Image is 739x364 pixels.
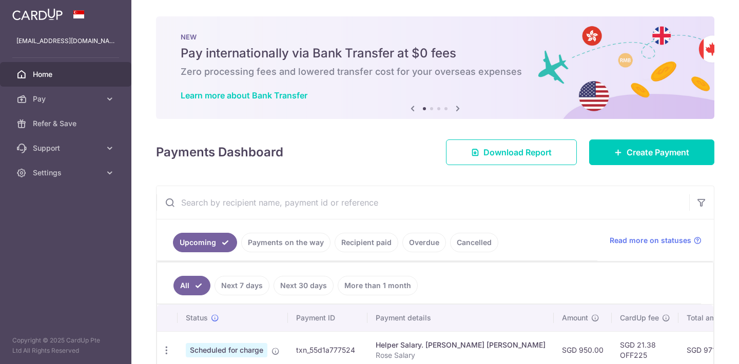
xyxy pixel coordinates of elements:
[620,313,659,323] span: CardUp fee
[446,139,577,165] a: Download Report
[186,313,208,323] span: Status
[215,276,269,295] a: Next 7 days
[33,143,101,153] span: Support
[173,233,237,252] a: Upcoming
[33,168,101,178] span: Settings
[562,313,588,323] span: Amount
[376,340,546,350] div: Helper Salary. [PERSON_NAME] [PERSON_NAME]
[156,143,283,161] h4: Payments Dashboard
[33,118,101,129] span: Refer & Save
[157,186,689,219] input: Search by recipient name, payment id or reference
[241,233,330,252] a: Payments on the way
[12,8,63,21] img: CardUp
[33,69,101,79] span: Home
[338,276,418,295] a: More than 1 month
[173,276,210,295] a: All
[687,313,721,323] span: Total amt.
[186,343,267,357] span: Scheduled for charge
[335,233,398,252] a: Recipient paid
[156,16,714,119] img: Bank transfer banner
[181,90,307,100] a: Learn more about Bank Transfer
[402,233,446,252] a: Overdue
[589,139,714,165] a: Create Payment
[610,235,702,246] a: Read more on statuses
[181,45,690,62] h5: Pay internationally via Bank Transfer at $0 fees
[483,146,552,158] span: Download Report
[288,305,367,331] th: Payment ID
[627,146,689,158] span: Create Payment
[610,235,691,246] span: Read more on statuses
[376,350,546,360] p: Rose Salary
[274,276,334,295] a: Next 30 days
[367,305,554,331] th: Payment details
[181,66,690,78] h6: Zero processing fees and lowered transfer cost for your overseas expenses
[33,94,101,104] span: Pay
[181,33,690,41] p: NEW
[450,233,498,252] a: Cancelled
[16,36,115,46] p: [EMAIL_ADDRESS][DOMAIN_NAME]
